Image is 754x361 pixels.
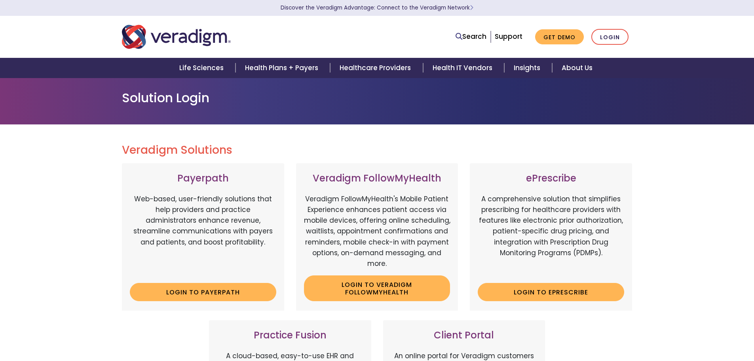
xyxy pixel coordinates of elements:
[591,29,629,45] a: Login
[552,58,602,78] a: About Us
[130,283,276,301] a: Login to Payerpath
[217,330,363,341] h3: Practice Fusion
[535,29,584,45] a: Get Demo
[391,330,537,341] h3: Client Portal
[456,31,486,42] a: Search
[281,4,473,11] a: Discover the Veradigm Advantage: Connect to the Veradigm NetworkLearn More
[130,173,276,184] h3: Payerpath
[330,58,423,78] a: Healthcare Providers
[478,194,624,277] p: A comprehensive solution that simplifies prescribing for healthcare providers with features like ...
[130,194,276,277] p: Web-based, user-friendly solutions that help providers and practice administrators enhance revenu...
[478,283,624,301] a: Login to ePrescribe
[504,58,552,78] a: Insights
[170,58,236,78] a: Life Sciences
[304,173,450,184] h3: Veradigm FollowMyHealth
[470,4,473,11] span: Learn More
[304,194,450,269] p: Veradigm FollowMyHealth's Mobile Patient Experience enhances patient access via mobile devices, o...
[478,173,624,184] h3: ePrescribe
[423,58,504,78] a: Health IT Vendors
[122,24,231,50] img: Veradigm logo
[122,90,632,105] h1: Solution Login
[236,58,330,78] a: Health Plans + Payers
[495,32,522,41] a: Support
[122,143,632,157] h2: Veradigm Solutions
[304,275,450,301] a: Login to Veradigm FollowMyHealth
